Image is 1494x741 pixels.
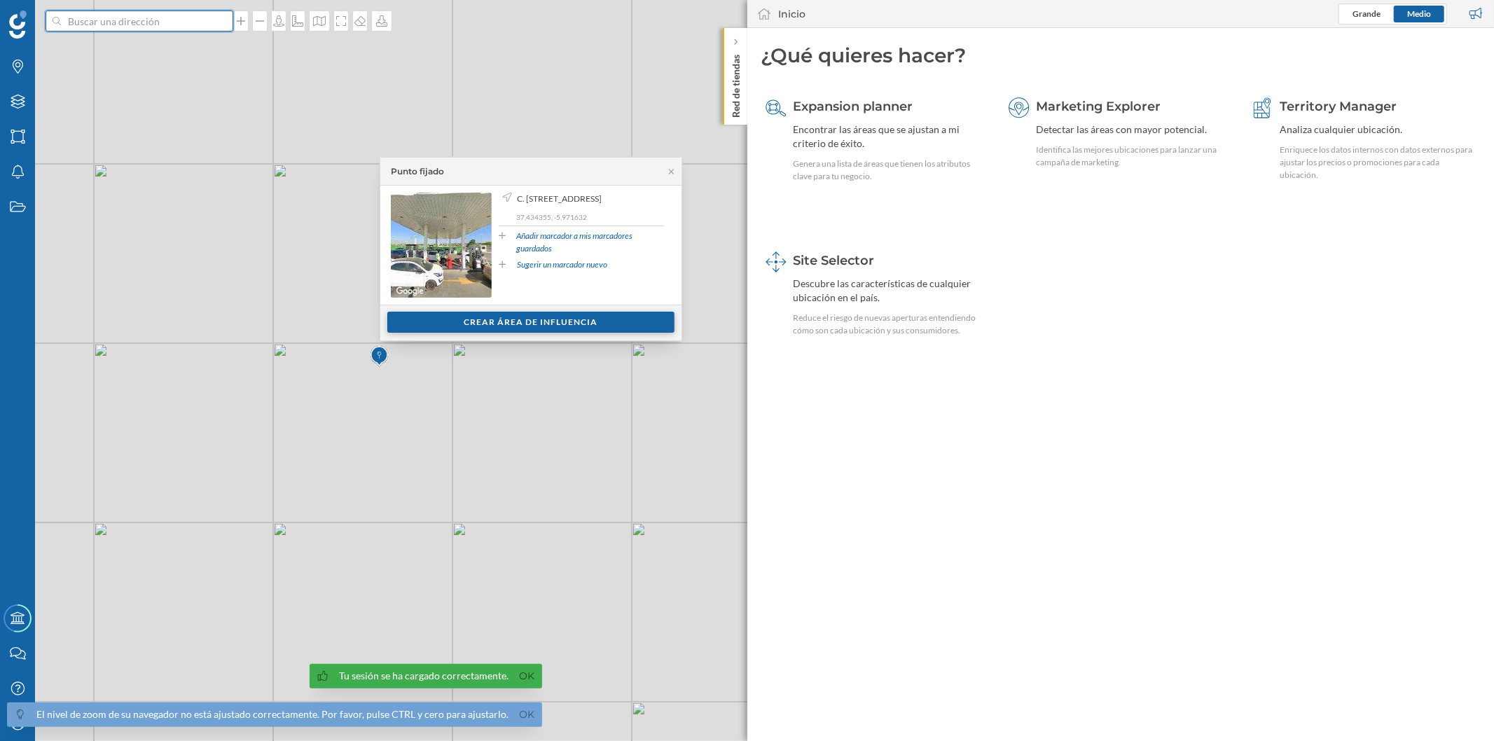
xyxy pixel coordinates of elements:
[516,707,539,723] a: Ok
[779,7,806,21] div: Inicio
[1280,144,1476,181] div: Enriquece los datos internos con datos externos para ajustar los precios o promociones para cada ...
[1037,99,1161,114] span: Marketing Explorer
[517,258,607,271] a: Sugerir un marcador nuevo
[340,669,509,683] div: Tu sesión se ha cargado correctamente.
[794,99,913,114] span: Expansion planner
[1280,99,1397,114] span: Territory Manager
[794,123,990,151] div: Encontrar las áreas que se ajustan a mi criterio de éxito.
[1037,123,1233,137] div: Detectar las áreas con mayor potencial.
[1037,144,1233,169] div: Identifica las mejores ubicaciones para lanzar una campaña de marketing.
[517,193,602,205] span: C. [STREET_ADDRESS]
[37,707,509,721] div: El nivel de zoom de su navegador no está ajustado correctamente. Por favor, pulse CTRL y cero par...
[371,342,388,370] img: Marker
[794,253,875,268] span: Site Selector
[516,212,664,222] p: 37,434355, -5,971632
[391,165,444,178] div: Punto fijado
[391,193,492,298] img: streetview
[1407,8,1431,19] span: Medio
[766,251,787,272] img: dashboards-manager.svg
[28,10,78,22] span: Soporte
[794,312,990,337] div: Reduce el riesgo de nuevas aperturas entendiendo cómo son cada ubicación y sus consumidores.
[517,230,664,255] a: Añadir marcador a mis marcadores guardados
[761,42,1481,69] div: ¿Qué quieres hacer?
[794,277,990,305] div: Descubre las características de cualquier ubicación en el país.
[1280,123,1476,137] div: Analiza cualquier ubicación.
[1009,97,1030,118] img: explorer.svg
[766,97,787,118] img: search-areas.svg
[1353,8,1381,19] span: Grande
[794,158,990,183] div: Genera una lista de áreas que tienen los atributos clave para tu negocio.
[728,49,742,118] p: Red de tiendas
[9,11,27,39] img: Geoblink Logo
[1252,97,1273,118] img: territory-manager.svg
[516,668,539,684] a: Ok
